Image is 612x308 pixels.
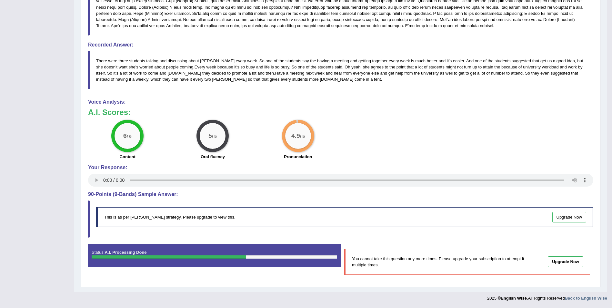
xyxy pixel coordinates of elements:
a: Back to English Wise [565,296,607,301]
big: 5 [209,132,212,139]
p: You cannot take this question any more times. Please upgrade your subscription to attempt it mult... [352,256,526,268]
label: Pronunciation [284,154,312,160]
h4: Recorded Answer: [88,42,593,48]
small: / 5 [212,134,217,139]
div: Status: [88,244,341,267]
strong: English Wise. [501,296,528,301]
label: Oral fluency [201,154,225,160]
a: Upgrade Now [552,212,587,222]
small: / 6 [127,134,132,139]
label: Content [120,154,135,160]
div: This is as per [PERSON_NAME] strategy. Please upgrade to view this. [96,207,593,227]
big: 6 [123,132,127,139]
b: A.I. Scores: [88,108,131,117]
h4: Voice Analysis: [88,99,593,105]
strong: A.I. Processing Done [105,250,146,255]
big: 4.9 [291,132,300,139]
div: 2025 © All Rights Reserved [487,292,607,301]
blockquote: There were three students talking and discussing about.[PERSON_NAME] every week. So one of the st... [88,51,593,89]
h4: Your Response: [88,165,593,170]
h4: 90-Points (9-Bands) Sample Answer: [88,191,593,197]
small: / 5 [300,134,305,139]
a: Upgrade Now [548,256,583,267]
